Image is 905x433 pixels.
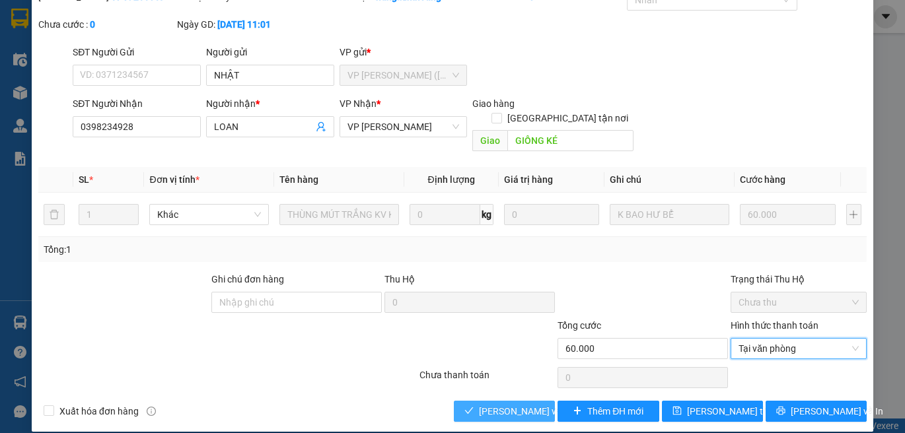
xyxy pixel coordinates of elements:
[604,167,735,193] th: Ghi chú
[384,274,415,284] span: Thu Hộ
[211,274,284,284] label: Ghi chú đơn hàng
[279,204,399,225] input: VD: Bàn, Ghế
[662,401,763,422] button: save[PERSON_NAME] thay đổi
[480,204,493,225] span: kg
[316,121,326,132] span: user-add
[206,45,334,59] div: Người gửi
[587,404,643,418] span: Thêm ĐH mới
[573,406,582,416] span: plus
[504,204,600,225] input: 0
[776,406,785,416] span: printer
[340,98,377,109] span: VP Nhận
[464,406,474,416] span: check
[211,292,382,313] input: Ghi chú đơn hàng
[740,174,785,185] span: Cước hàng
[846,204,861,225] button: plus
[44,242,350,257] div: Tổng: 1
[454,401,555,422] button: check[PERSON_NAME] và Giao hàng
[558,401,659,422] button: plusThêm ĐH mới
[79,174,89,185] span: SL
[504,174,553,185] span: Giá trị hàng
[279,174,318,185] span: Tên hàng
[206,96,334,111] div: Người nhận
[507,130,633,151] input: Dọc đường
[427,174,474,185] span: Định lượng
[44,204,65,225] button: delete
[73,45,201,59] div: SĐT Người Gửi
[149,174,199,185] span: Đơn vị tính
[731,320,818,331] label: Hình thức thanh toán
[90,19,95,30] b: 0
[347,65,460,85] span: VP Trần Phú (Hàng)
[740,204,836,225] input: 0
[217,19,271,30] b: [DATE] 11:01
[340,45,468,59] div: VP gửi
[347,117,460,137] span: VP Vũng Liêm
[672,406,682,416] span: save
[731,272,867,286] div: Trạng thái Thu Hộ
[739,292,859,312] span: Chưa thu
[687,404,793,418] span: [PERSON_NAME] thay đổi
[177,17,313,32] div: Ngày GD:
[147,407,156,416] span: info-circle
[54,404,144,418] span: Xuất hóa đơn hàng
[610,204,729,225] input: Ghi Chú
[558,320,601,331] span: Tổng cước
[157,205,261,224] span: Khác
[479,404,606,418] span: [PERSON_NAME] và Giao hàng
[472,98,515,109] span: Giao hàng
[739,339,859,358] span: Tại văn phòng
[766,401,867,422] button: printer[PERSON_NAME] và In
[502,111,633,125] span: [GEOGRAPHIC_DATA] tận nơi
[38,17,174,32] div: Chưa cước :
[73,96,201,111] div: SĐT Người Nhận
[791,404,883,418] span: [PERSON_NAME] và In
[472,130,507,151] span: Giao
[418,368,557,391] div: Chưa thanh toán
